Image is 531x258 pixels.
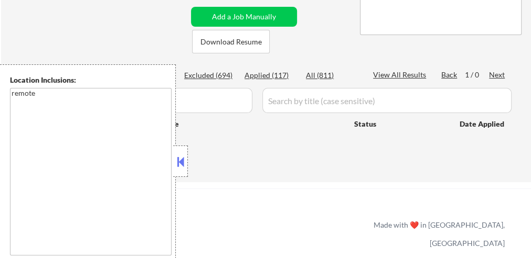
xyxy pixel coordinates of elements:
[369,216,505,252] div: Made with ❤️ in [GEOGRAPHIC_DATA], [GEOGRAPHIC_DATA]
[10,75,172,85] div: Location Inclusions:
[354,114,444,133] div: Status
[465,70,489,80] div: 1 / 0
[192,30,270,53] button: Download Resume
[163,119,344,129] div: Title
[441,70,458,80] div: Back
[460,119,506,129] div: Date Applied
[373,70,429,80] div: View All Results
[191,7,297,27] button: Add a Job Manually
[262,88,512,113] input: Search by title (case sensitive)
[489,70,506,80] div: Next
[184,70,237,81] div: Excluded (694)
[245,70,297,81] div: Applied (117)
[306,70,358,81] div: All (811)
